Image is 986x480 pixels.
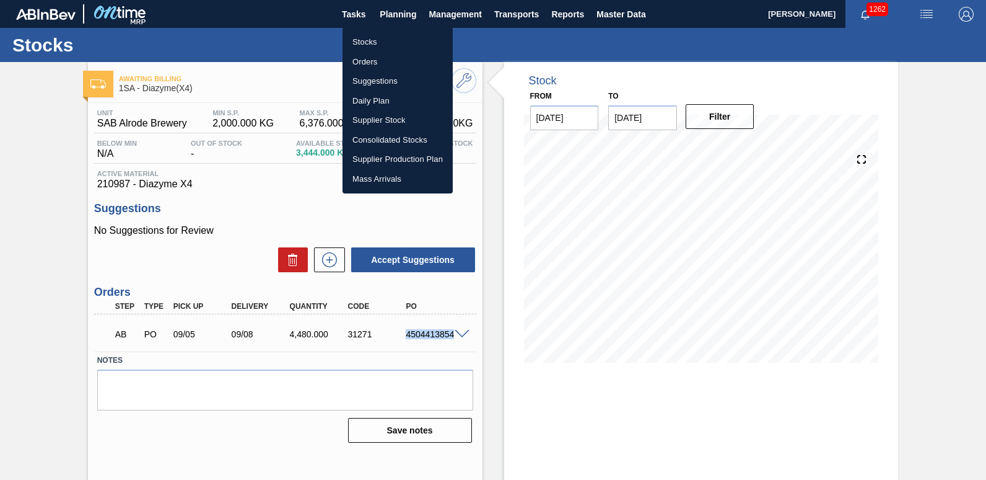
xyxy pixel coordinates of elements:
a: Mass Arrivals [342,169,453,189]
a: Daily Plan [342,91,453,111]
a: Consolidated Stocks [342,130,453,150]
a: Orders [342,52,453,72]
a: Supplier Stock [342,110,453,130]
a: Supplier Production Plan [342,149,453,169]
a: Suggestions [342,71,453,91]
a: Stocks [342,32,453,52]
